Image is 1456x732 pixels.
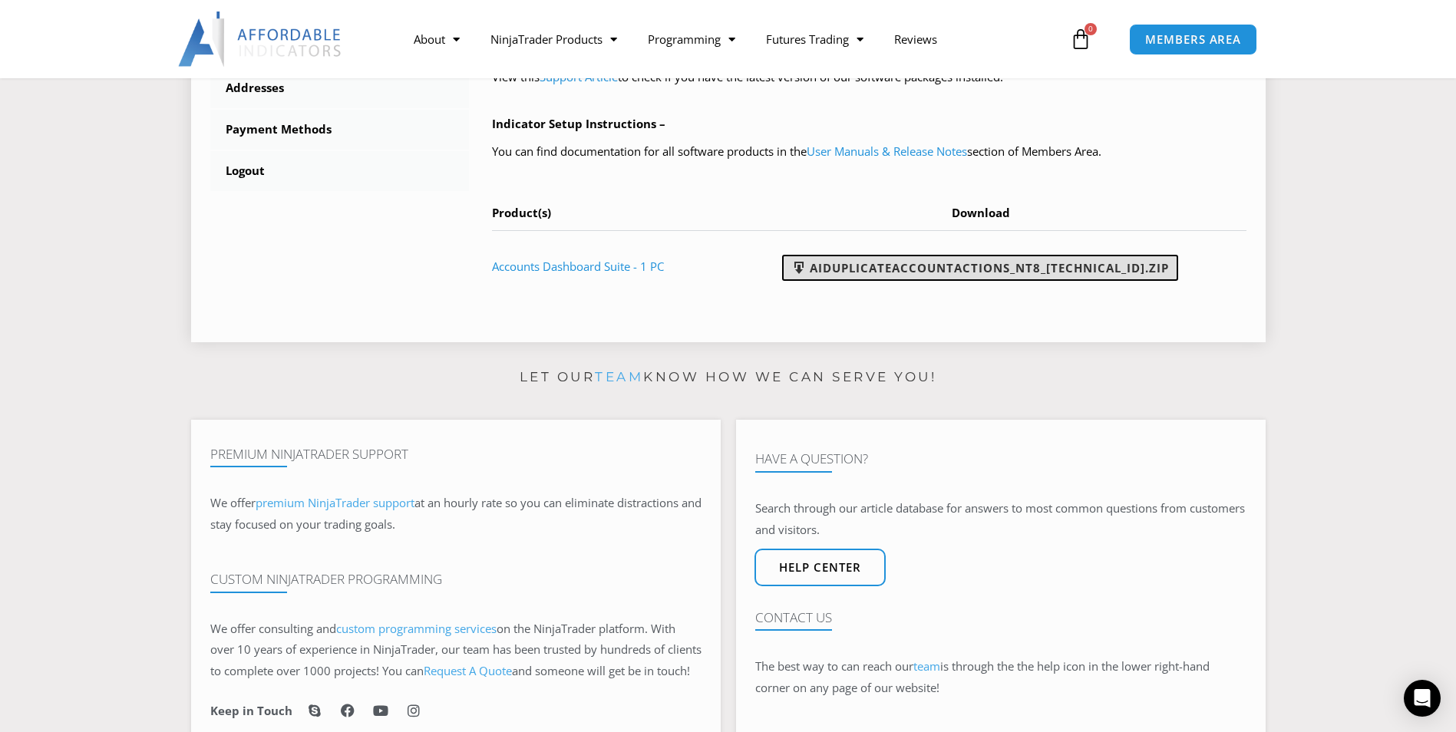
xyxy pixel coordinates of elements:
span: We offer [210,495,256,510]
h4: Custom NinjaTrader Programming [210,572,702,587]
b: Indicator Setup Instructions – [492,116,665,131]
h4: Have A Question? [755,451,1246,467]
span: 0 [1085,23,1097,35]
a: AIDuplicateAccountActions_NT8_[TECHNICAL_ID].zip [782,255,1178,281]
span: Help center [779,562,861,573]
p: Let our know how we can serve you! [191,365,1266,390]
span: at an hourly rate so you can eliminate distractions and stay focused on your trading goals. [210,495,702,532]
a: Request A Quote [424,663,512,678]
div: Open Intercom Messenger [1404,680,1441,717]
img: LogoAI | Affordable Indicators – NinjaTrader [178,12,343,67]
span: Download [952,205,1010,220]
h4: Contact Us [755,610,1246,625]
a: About [398,21,475,57]
h6: Keep in Touch [210,704,292,718]
p: The best way to can reach our is through the the help icon in the lower right-hand corner on any ... [755,656,1246,699]
p: You can find documentation for all software products in the section of Members Area. [492,141,1246,163]
a: 0 [1047,17,1114,61]
a: team [913,658,940,674]
a: custom programming services [336,621,497,636]
span: MEMBERS AREA [1145,34,1241,45]
span: Product(s) [492,205,551,220]
a: Help center [754,549,886,586]
p: Search through our article database for answers to most common questions from customers and visit... [755,498,1246,541]
a: NinjaTrader Products [475,21,632,57]
a: User Manuals & Release Notes [807,143,967,159]
a: team [595,369,643,384]
a: MEMBERS AREA [1129,24,1257,55]
a: Logout [210,151,470,191]
span: on the NinjaTrader platform. With over 10 years of experience in NinjaTrader, our team has been t... [210,621,702,679]
a: Futures Trading [751,21,879,57]
nav: Menu [398,21,1066,57]
h4: Premium NinjaTrader Support [210,447,702,462]
a: Addresses [210,68,470,108]
a: premium NinjaTrader support [256,495,414,510]
a: Programming [632,21,751,57]
a: Accounts Dashboard Suite - 1 PC [492,259,664,274]
a: Reviews [879,21,953,57]
span: We offer consulting and [210,621,497,636]
a: Payment Methods [210,110,470,150]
